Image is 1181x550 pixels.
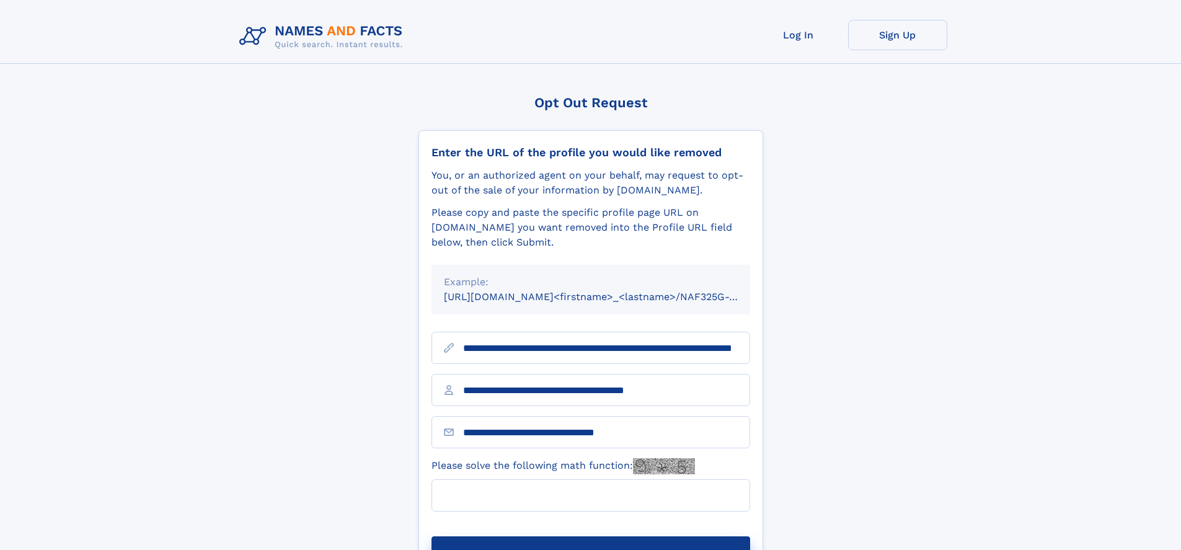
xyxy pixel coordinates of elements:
div: Enter the URL of the profile you would like removed [431,146,750,159]
label: Please solve the following math function: [431,458,695,474]
a: Log In [749,20,848,50]
small: [URL][DOMAIN_NAME]<firstname>_<lastname>/NAF325G-xxxxxxxx [444,291,774,303]
div: Please copy and paste the specific profile page URL on [DOMAIN_NAME] you want removed into the Pr... [431,205,750,250]
img: Logo Names and Facts [234,20,413,53]
div: You, or an authorized agent on your behalf, may request to opt-out of the sale of your informatio... [431,168,750,198]
div: Opt Out Request [418,95,763,110]
div: Example: [444,275,738,290]
a: Sign Up [848,20,947,50]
